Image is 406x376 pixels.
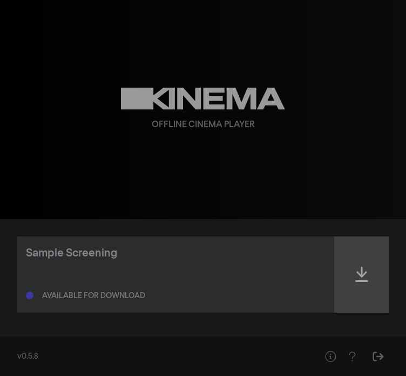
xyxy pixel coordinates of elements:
[152,118,255,131] div: Offline Cinema Player
[17,351,298,362] div: v0.5.8
[320,346,341,367] button: Help
[42,292,145,300] div: Available for download
[367,346,389,367] button: Sign Out
[26,245,117,261] div: Sample Screening
[341,346,363,367] button: Help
